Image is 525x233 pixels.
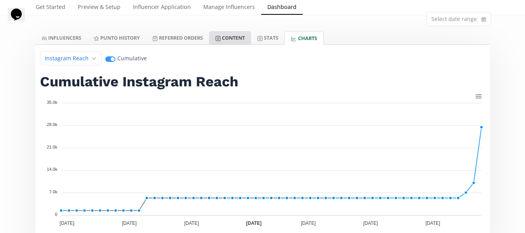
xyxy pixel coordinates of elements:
[35,31,87,44] a: INFLUENCERS
[184,221,199,226] tspan: [DATE]
[55,212,57,217] tspan: 0
[47,145,57,149] tspan: 21.0k
[301,221,316,226] tspan: [DATE]
[122,221,136,226] tspan: [DATE]
[146,31,209,44] a: Referred Orders
[87,31,146,44] a: Punto HISTORY
[474,92,481,99] div: Menu
[209,31,251,44] a: Content
[49,189,57,194] tspan: 7.0k
[47,167,57,172] tspan: 14.0k
[246,221,262,226] tspan: [DATE]
[92,54,96,62] svg: angle down
[251,31,284,44] a: Stats
[105,54,147,62] div: Cumulative
[45,54,89,62] span: Instagram Reach
[47,123,57,127] tspan: 28.0k
[40,72,485,91] h2: Cumulative Instagram Reach
[481,16,486,23] svg: calendar
[59,221,74,226] tspan: [DATE]
[363,221,378,226] tspan: [DATE]
[425,221,440,226] tspan: [DATE]
[47,100,57,105] tspan: 35.0k
[8,8,33,31] iframe: chat widget
[284,31,323,45] a: CHARTS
